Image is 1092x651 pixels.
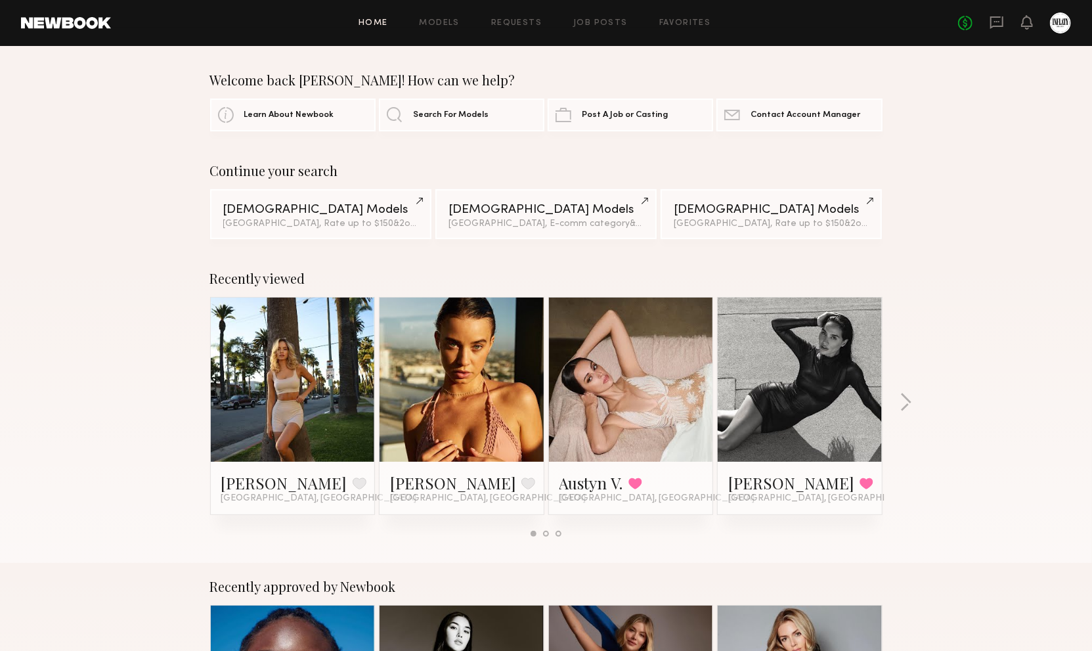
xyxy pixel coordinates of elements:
[728,493,924,504] span: [GEOGRAPHIC_DATA], [GEOGRAPHIC_DATA]
[210,271,883,286] div: Recently viewed
[223,204,418,216] div: [DEMOGRAPHIC_DATA] Models
[661,189,882,239] a: [DEMOGRAPHIC_DATA] Models[GEOGRAPHIC_DATA], Rate up to $150&2other filters
[390,472,516,493] a: [PERSON_NAME]
[582,111,668,120] span: Post A Job or Casting
[394,219,457,228] span: & 2 other filter s
[844,219,907,228] span: & 2 other filter s
[244,111,334,120] span: Learn About Newbook
[674,204,869,216] div: [DEMOGRAPHIC_DATA] Models
[210,99,376,131] a: Learn About Newbook
[221,472,347,493] a: [PERSON_NAME]
[674,219,869,229] div: [GEOGRAPHIC_DATA], Rate up to $150
[559,472,623,493] a: Austyn V.
[630,219,693,228] span: & 4 other filter s
[573,19,628,28] a: Job Posts
[659,19,711,28] a: Favorites
[210,163,883,179] div: Continue your search
[390,493,586,504] span: [GEOGRAPHIC_DATA], [GEOGRAPHIC_DATA]
[751,111,860,120] span: Contact Account Manager
[491,19,542,28] a: Requests
[413,111,489,120] span: Search For Models
[210,579,883,595] div: Recently approved by Newbook
[359,19,388,28] a: Home
[448,204,644,216] div: [DEMOGRAPHIC_DATA] Models
[435,189,657,239] a: [DEMOGRAPHIC_DATA] Models[GEOGRAPHIC_DATA], E-comm category&4other filters
[223,219,418,229] div: [GEOGRAPHIC_DATA], Rate up to $150
[379,99,544,131] a: Search For Models
[728,472,854,493] a: [PERSON_NAME]
[559,493,755,504] span: [GEOGRAPHIC_DATA], [GEOGRAPHIC_DATA]
[210,189,431,239] a: [DEMOGRAPHIC_DATA] Models[GEOGRAPHIC_DATA], Rate up to $150&2other filters
[221,493,417,504] span: [GEOGRAPHIC_DATA], [GEOGRAPHIC_DATA]
[716,99,882,131] a: Contact Account Manager
[448,219,644,229] div: [GEOGRAPHIC_DATA], E-comm category
[420,19,460,28] a: Models
[210,72,883,88] div: Welcome back [PERSON_NAME]! How can we help?
[548,99,713,131] a: Post A Job or Casting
